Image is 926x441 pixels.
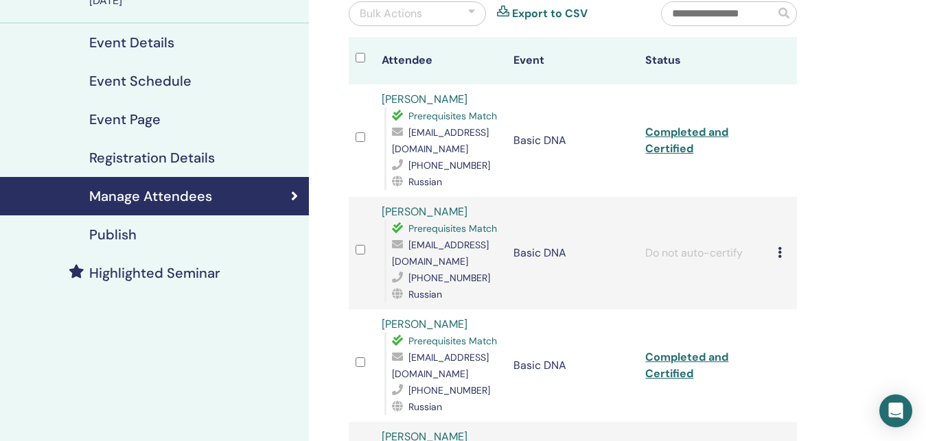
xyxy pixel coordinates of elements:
[382,317,467,331] a: [PERSON_NAME]
[408,384,490,396] span: [PHONE_NUMBER]
[408,335,497,347] span: Prerequisites Match
[408,401,442,413] span: Russian
[392,126,489,155] span: [EMAIL_ADDRESS][DOMAIN_NAME]
[507,197,638,309] td: Basic DNA
[408,272,490,284] span: [PHONE_NUMBER]
[89,188,212,204] h4: Manage Attendees
[638,37,770,84] th: Status
[382,204,467,219] a: [PERSON_NAME]
[89,265,220,281] h4: Highlighted Seminar
[507,84,638,197] td: Basic DNA
[89,226,137,243] h4: Publish
[392,239,489,267] span: [EMAIL_ADDRESS][DOMAIN_NAME]
[507,37,638,84] th: Event
[408,288,442,300] span: Russian
[645,125,728,156] a: Completed and Certified
[507,309,638,422] td: Basic DNA
[408,176,442,188] span: Russian
[89,150,215,166] h4: Registration Details
[408,222,497,235] span: Prerequisites Match
[89,34,174,51] h4: Event Details
[382,92,467,106] a: [PERSON_NAME]
[375,37,507,84] th: Attendee
[392,351,489,380] span: [EMAIL_ADDRESS][DOMAIN_NAME]
[512,5,588,22] a: Export to CSV
[645,350,728,381] a: Completed and Certified
[360,5,422,22] div: Bulk Actions
[89,73,192,89] h4: Event Schedule
[408,159,490,171] span: [PHONE_NUMBER]
[408,110,497,122] span: Prerequisites Match
[879,394,912,427] div: Open Intercom Messenger
[89,111,161,128] h4: Event Page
